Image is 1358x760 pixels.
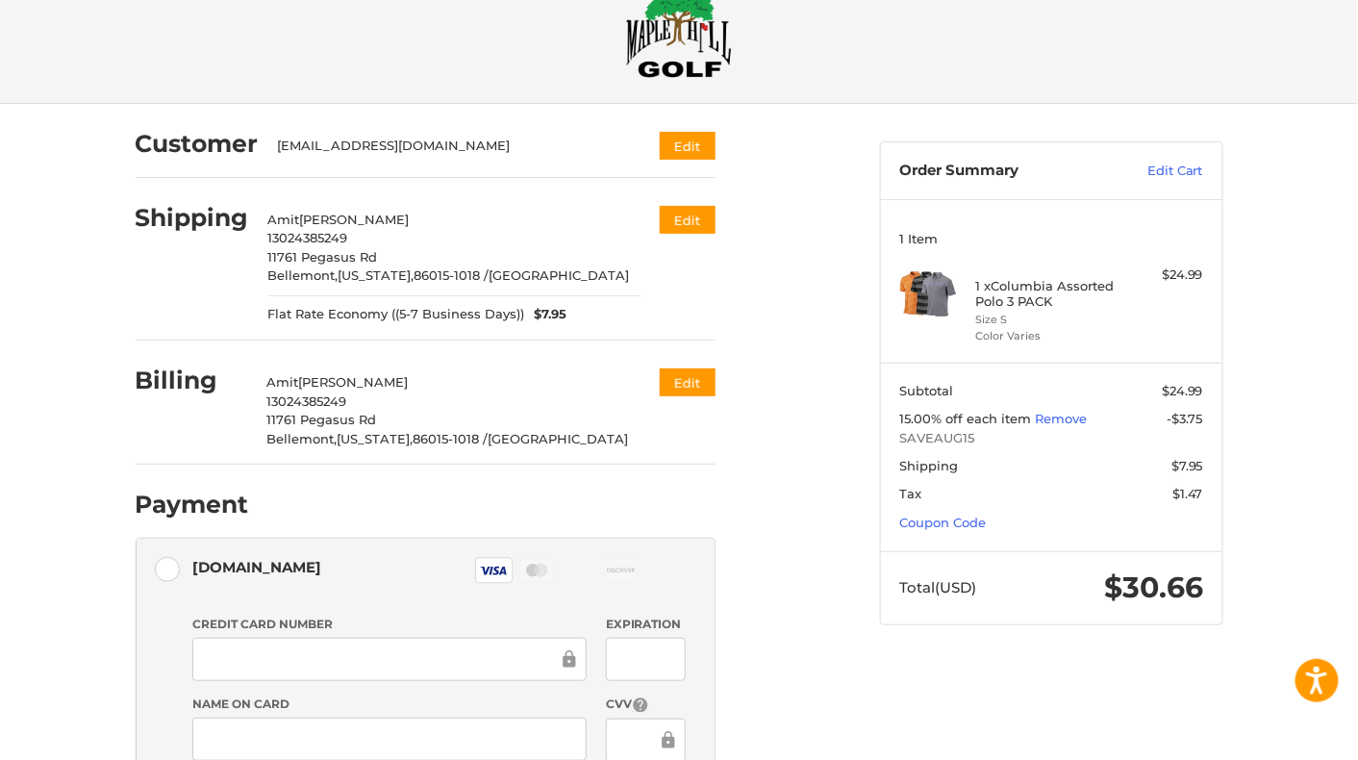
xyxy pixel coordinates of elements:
a: Coupon Code [899,515,986,530]
span: -$3.75 [1167,411,1203,426]
a: Remove [1035,411,1087,426]
span: SAVEAUG15 [899,429,1203,448]
button: Edit [660,132,716,160]
span: Bellemont, [267,267,338,283]
span: [GEOGRAPHIC_DATA] [488,431,628,446]
li: Size S [975,312,1122,328]
h4: 1 x Columbia Assorted Polo 3 PACK [975,278,1122,310]
button: Edit [660,368,716,396]
span: 11761 Pegasus Rd [267,249,377,265]
li: Color Varies [975,328,1122,344]
a: Edit Cart [1106,162,1203,181]
span: Amit [267,212,299,227]
span: Total (USD) [899,578,976,596]
span: [GEOGRAPHIC_DATA] [489,267,629,283]
span: Shipping [899,458,958,473]
span: Bellemont, [266,431,337,446]
label: CVV [606,696,686,714]
div: [DOMAIN_NAME] [192,551,321,583]
span: 11761 Pegasus Rd [266,412,376,427]
h3: Order Summary [899,162,1106,181]
span: Flat Rate Economy ((5-7 Business Days)) [267,305,524,324]
span: 15.00% off each item [899,411,1035,426]
div: $24.99 [1127,266,1203,285]
span: Tax [899,486,921,501]
span: $30.66 [1104,570,1203,605]
h2: Customer [136,129,259,159]
span: $7.95 [1171,458,1203,473]
label: Expiration [606,616,686,633]
h2: Payment [136,490,249,519]
div: [EMAIL_ADDRESS][DOMAIN_NAME] [277,137,622,156]
span: [PERSON_NAME] [298,374,408,390]
span: [PERSON_NAME] [299,212,409,227]
label: Name on Card [192,696,587,713]
h2: Billing [136,366,248,395]
span: $7.95 [524,305,566,324]
span: 13024385249 [266,393,346,409]
button: Edit [660,206,716,234]
span: $1.47 [1172,486,1203,501]
h3: 1 Item [899,231,1203,246]
span: 86015-1018 / [414,267,489,283]
span: $24.99 [1162,383,1203,398]
h2: Shipping [136,203,249,233]
span: [US_STATE], [338,267,414,283]
span: Amit [266,374,298,390]
span: 13024385249 [267,230,347,245]
span: 86015-1018 / [413,431,488,446]
label: Credit Card Number [192,616,587,633]
span: [US_STATE], [337,431,413,446]
span: Subtotal [899,383,953,398]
